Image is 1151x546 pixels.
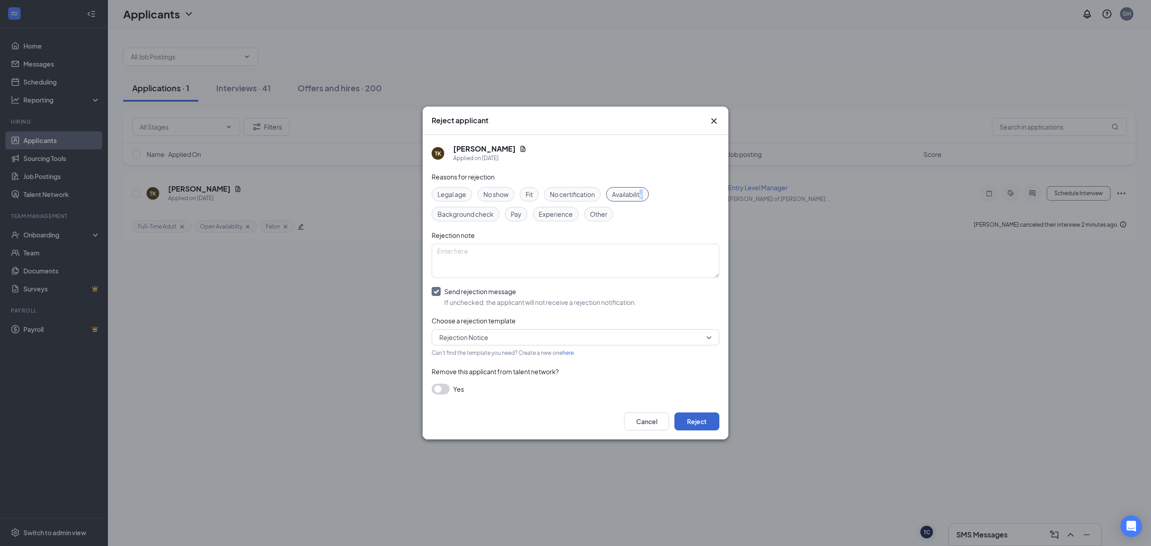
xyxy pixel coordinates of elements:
span: Choose a rejection template [432,317,516,325]
span: Background check [437,209,494,219]
span: Remove this applicant from talent network? [432,367,559,376]
a: here [562,349,574,356]
span: No show [483,189,509,199]
span: Fit [526,189,533,199]
span: Can't find the template you need? Create a new one . [432,349,575,356]
span: Pay [511,209,522,219]
span: Availability [612,189,643,199]
div: Open Intercom Messenger [1120,515,1142,537]
button: Cancel [624,412,669,430]
span: Yes [453,384,464,394]
h5: [PERSON_NAME] [453,144,516,154]
span: Other [590,209,607,219]
span: Legal age [437,189,466,199]
svg: Cross [709,116,719,126]
span: No certification [550,189,595,199]
button: Close [709,116,719,126]
span: Reasons for rejection [432,173,495,181]
svg: Document [519,145,526,152]
span: Rejection note [432,231,475,239]
button: Reject [674,412,719,430]
span: Experience [539,209,573,219]
span: Rejection Notice [439,331,488,344]
h3: Reject applicant [432,116,488,125]
div: TK [435,150,441,157]
div: Applied on [DATE] [453,154,526,163]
